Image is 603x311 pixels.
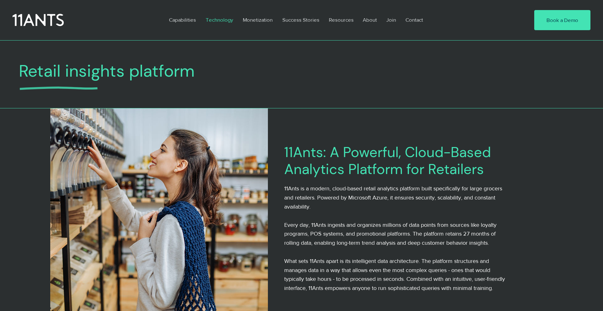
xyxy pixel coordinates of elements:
p: Contact [402,13,426,27]
span: Book a Demo [546,16,578,24]
a: Book a Demo [534,10,590,30]
p: About [360,13,380,27]
span: Retail insights platform [19,60,194,82]
a: Capabilities [164,13,201,27]
nav: Site [164,13,515,27]
a: Monetization [238,13,278,27]
p: Technology [203,13,236,27]
span: Every day, 11Ants ingests and organizes millions of data points from sources like loyalty program... [284,222,497,246]
a: Join [382,13,401,27]
a: Success Stories [278,13,324,27]
p: Capabilities [166,13,199,27]
p: Monetization [240,13,276,27]
span: 11Ants is a modern, cloud-based retail analytics platform built specifically for large grocers an... [284,185,502,210]
span: 11Ants: A Powerful, Cloud-Based Analytics Platform for Retailers [284,143,491,178]
a: About [358,13,382,27]
a: Technology [201,13,238,27]
p: Success Stories [279,13,323,27]
p: Join [383,13,399,27]
span: What sets 11Ants apart is its intelligent data architecture. The platform structures and manages ... [284,258,505,291]
a: Contact [401,13,428,27]
a: Resources [324,13,358,27]
p: Resources [326,13,357,27]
